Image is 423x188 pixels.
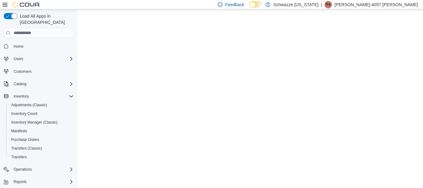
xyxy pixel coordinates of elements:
[321,1,322,8] p: |
[14,44,24,49] span: Home
[9,136,42,143] a: Purchase Orders
[1,165,76,174] button: Operations
[17,13,74,25] span: Load All Apps in [GEOGRAPHIC_DATA]
[6,153,76,161] button: Transfers
[249,1,262,8] input: Dark Mode
[9,101,74,109] span: Adjustments (Classic)
[9,145,45,152] a: Transfers (Classic)
[9,136,74,143] span: Purchase Orders
[9,119,74,126] span: Inventory Manager (Classic)
[273,1,319,8] p: Schwazze [US_STATE]
[11,103,47,107] span: Adjustments (Classic)
[14,94,29,99] span: Inventory
[1,92,76,101] button: Inventory
[9,119,60,126] a: Inventory Manager (Classic)
[11,137,39,142] span: Purchase Orders
[6,118,76,127] button: Inventory Manager (Classic)
[9,153,29,161] a: Transfers
[9,153,74,161] span: Transfers
[12,2,40,8] img: Cova
[14,81,26,86] span: Catalog
[14,167,32,172] span: Operations
[9,127,74,135] span: Manifests
[11,93,74,100] span: Inventory
[1,80,76,88] button: Catalog
[11,120,58,125] span: Inventory Manager (Classic)
[11,155,27,160] span: Transfers
[11,80,29,88] button: Catalog
[14,69,32,74] span: Customers
[9,110,40,117] a: Inventory Count
[11,178,29,186] button: Reports
[11,68,74,75] span: Customers
[11,55,74,63] span: Users
[6,101,76,109] button: Adjustments (Classic)
[11,42,74,50] span: Home
[11,111,37,116] span: Inventory Count
[325,1,332,8] div: Patrick-4057 Leyba
[334,1,418,8] p: [PERSON_NAME]-4057 [PERSON_NAME]
[9,127,29,135] a: Manifests
[6,144,76,153] button: Transfers (Classic)
[9,110,74,117] span: Inventory Count
[6,109,76,118] button: Inventory Count
[6,135,76,144] button: Purchase Orders
[9,145,74,152] span: Transfers (Classic)
[1,55,76,63] button: Users
[11,93,31,100] button: Inventory
[11,129,27,133] span: Manifests
[9,101,50,109] a: Adjustments (Classic)
[6,127,76,135] button: Manifests
[14,56,23,61] span: Users
[1,42,76,50] button: Home
[326,1,331,8] span: P4
[14,179,27,184] span: Reports
[11,178,74,186] span: Reports
[11,43,26,50] a: Home
[11,80,74,88] span: Catalog
[11,55,26,63] button: Users
[1,67,76,76] button: Customers
[11,68,34,75] a: Customers
[11,146,42,151] span: Transfers (Classic)
[1,177,76,186] button: Reports
[11,166,74,173] span: Operations
[11,166,34,173] button: Operations
[225,2,244,8] span: Feedback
